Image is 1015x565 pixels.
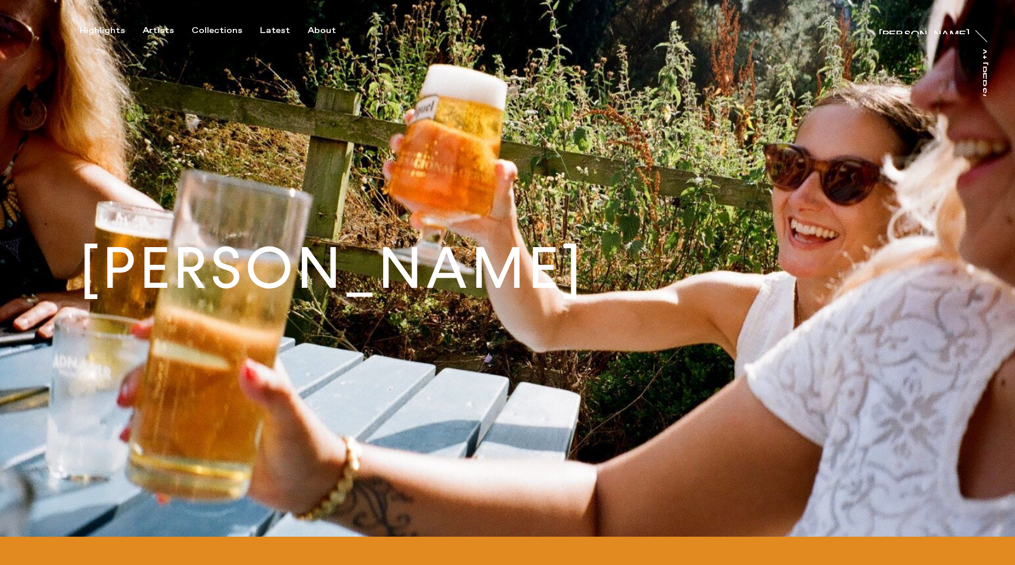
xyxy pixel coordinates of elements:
[192,25,260,36] button: Collections
[143,25,174,36] div: Artists
[143,25,192,36] button: Artists
[978,48,987,153] div: At [PERSON_NAME]
[260,25,290,36] div: Latest
[80,25,125,36] div: Highlights
[80,240,585,297] h1: [PERSON_NAME]
[260,25,308,36] button: Latest
[80,25,143,36] button: Highlights
[308,25,354,36] button: About
[308,25,336,36] div: About
[879,22,970,34] a: [PERSON_NAME]
[192,25,242,36] div: Collections
[983,48,995,96] a: At [PERSON_NAME]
